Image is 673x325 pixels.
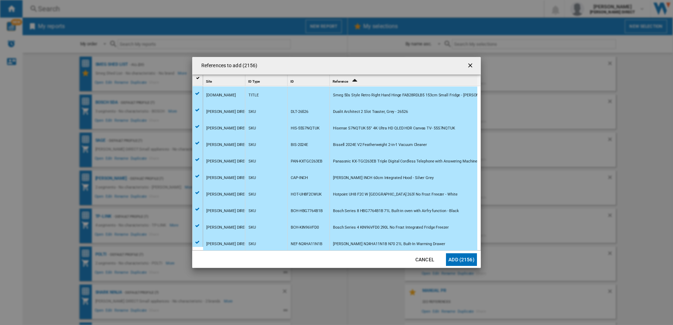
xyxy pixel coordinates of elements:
[291,120,320,136] div: HIS-55S7NQTUK
[249,153,256,170] div: SKU
[333,153,477,170] div: Panasonic KX-TGC263EB Triple Digital Cordless Telephone with Answering Machine
[333,203,459,219] div: Bosch Series 8 HBG7764B1B 71L Built-in oven with Airfry function - Black
[205,75,245,86] div: Site Sort None
[291,236,322,252] div: NEF-N24HA11N1B
[467,62,475,70] ng-md-icon: getI18NText('BUTTONS.CLOSE_DIALOG')
[249,170,256,186] div: SKU
[291,104,308,120] div: DLT-26526
[289,75,329,86] div: ID Sort None
[249,137,256,153] div: SKU
[333,137,427,153] div: Bissell 2024E V2 Featherweight 2-in-1 Vacuum Cleaner
[291,186,322,203] div: HOT-UH8F2CWUK
[249,186,256,203] div: SKU
[333,186,457,203] div: Hotpoint UH8 F2C W [GEOGRAPHIC_DATA] 263l No Frost Freezer - White
[291,137,308,153] div: BIS-2024E
[331,75,477,86] div: Reference Sort Ascending
[333,236,445,252] div: [PERSON_NAME] N24HA11N1B N70 21L Built-In Warming Drawer
[206,137,250,153] div: [PERSON_NAME] DIRECT
[206,79,212,83] span: Site
[206,87,236,103] div: [DOMAIN_NAME]
[206,203,250,219] div: [PERSON_NAME] DIRECT
[290,79,294,83] span: ID
[206,186,250,203] div: [PERSON_NAME] DIRECT
[247,75,287,86] div: Sort None
[291,170,308,186] div: CAP-INCH
[333,79,348,83] span: Reference
[349,79,360,83] span: Sort Ascending
[333,170,434,186] div: [PERSON_NAME] INCH 60cm Integrated Hood - Silver Grey
[249,120,256,136] div: SKU
[291,153,322,170] div: PAN-KXTGC263EB
[206,236,250,252] div: [PERSON_NAME] DIRECT
[333,104,408,120] div: Dualit Architect 2 Slot Toaster, Grey - 26526
[198,62,257,69] h4: References to add (2156)
[446,253,477,266] button: Add (2156)
[249,87,259,103] div: TITLE
[333,87,509,103] div: Smeg 50s Style Retro Right Hand Hinge FAB28RDLB5 153cm Small Fridge - [PERSON_NAME] - D Rated
[464,59,478,73] button: getI18NText('BUTTONS.CLOSE_DIALOG')
[249,219,256,236] div: SKU
[247,75,287,86] div: ID Type Sort None
[249,236,256,252] div: SKU
[291,219,319,236] div: BCH-KIN96VFD0
[206,219,250,236] div: [PERSON_NAME] DIRECT
[291,203,323,219] div: BCH-HBG7764B1B
[249,104,256,120] div: SKU
[249,203,256,219] div: SKU
[409,253,440,266] button: Cancel
[331,75,477,86] div: Sort Ascending
[205,75,245,86] div: Sort None
[289,75,329,86] div: Sort None
[206,153,250,170] div: [PERSON_NAME] DIRECT
[333,219,449,236] div: Bosch Series 4 KIN96VFD0 290L No Frost Integrated Fridge Freezer
[206,120,250,136] div: [PERSON_NAME] DIRECT
[333,120,455,136] div: Hisense S7NQTUK 55" 4K Ultra HD QLED HDR Canvas TV- 55S7NQTUK
[206,170,250,186] div: [PERSON_NAME] DIRECT
[248,79,260,83] span: ID Type
[206,104,250,120] div: [PERSON_NAME] DIRECT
